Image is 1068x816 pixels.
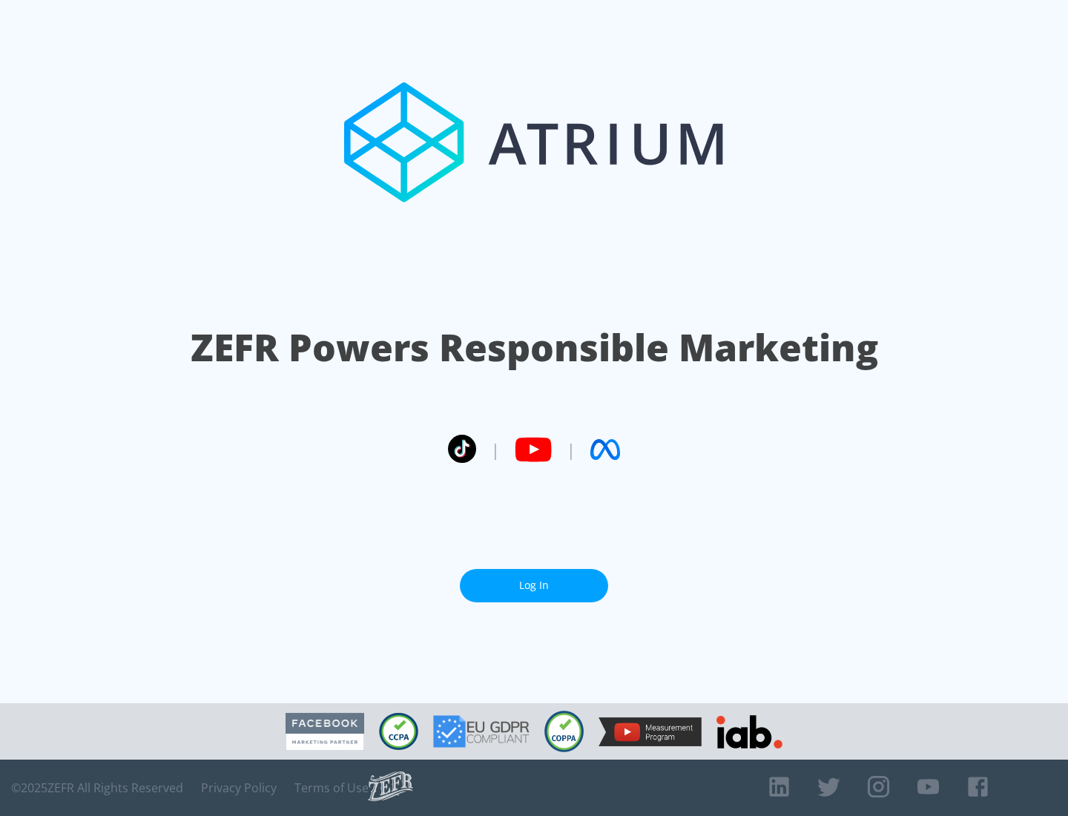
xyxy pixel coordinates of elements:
a: Log In [460,569,608,602]
img: COPPA Compliant [544,711,584,752]
a: Terms of Use [294,780,369,795]
img: CCPA Compliant [379,713,418,750]
img: YouTube Measurement Program [599,717,702,746]
span: © 2025 ZEFR All Rights Reserved [11,780,183,795]
span: | [567,438,576,461]
span: | [491,438,500,461]
img: IAB [716,715,782,748]
h1: ZEFR Powers Responsible Marketing [191,322,878,373]
a: Privacy Policy [201,780,277,795]
img: GDPR Compliant [433,715,530,748]
img: Facebook Marketing Partner [286,713,364,751]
